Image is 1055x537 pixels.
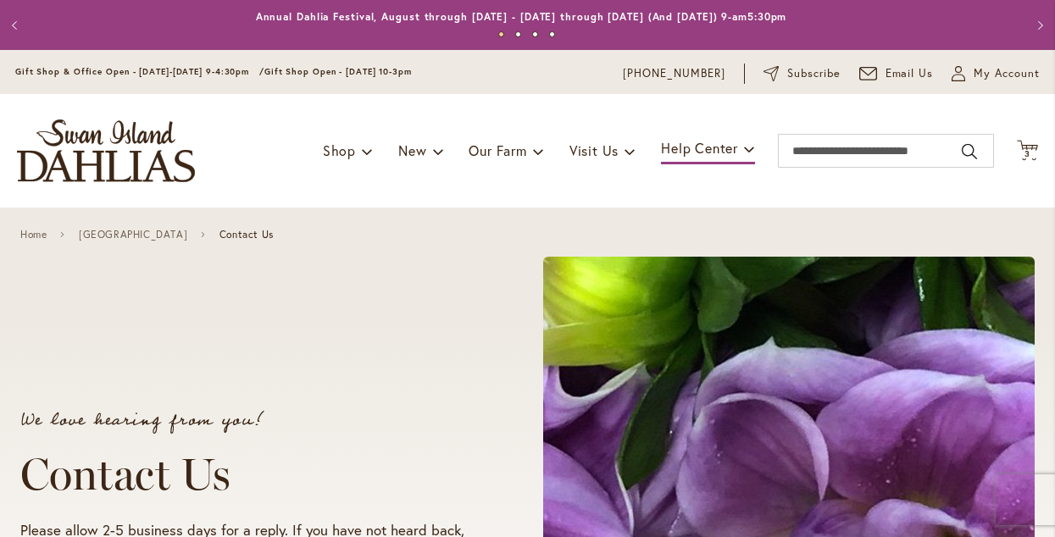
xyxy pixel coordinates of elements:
span: Contact Us [219,229,274,241]
a: Subscribe [763,65,841,82]
span: Gift Shop Open - [DATE] 10-3pm [264,66,412,77]
p: We love hearing from you! [20,412,479,429]
span: Subscribe [787,65,841,82]
span: Gift Shop & Office Open - [DATE]-[DATE] 9-4:30pm / [15,66,264,77]
button: 1 of 4 [498,31,504,37]
span: Our Farm [469,141,526,159]
h1: Contact Us [20,449,479,500]
span: My Account [974,65,1040,82]
a: Annual Dahlia Festival, August through [DATE] - [DATE] through [DATE] (And [DATE]) 9-am5:30pm [256,10,787,23]
button: 2 of 4 [515,31,521,37]
button: Next [1021,8,1055,42]
a: [GEOGRAPHIC_DATA] [79,229,187,241]
span: Email Us [886,65,934,82]
span: New [398,141,426,159]
button: 3 [1017,140,1038,163]
span: 3 [1024,148,1030,159]
a: Home [20,229,47,241]
button: My Account [952,65,1040,82]
a: Email Us [859,65,934,82]
span: Shop [323,141,356,159]
a: store logo [17,119,195,182]
span: Visit Us [569,141,619,159]
button: 3 of 4 [532,31,538,37]
button: 4 of 4 [549,31,555,37]
span: Help Center [661,139,738,157]
a: [PHONE_NUMBER] [623,65,725,82]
